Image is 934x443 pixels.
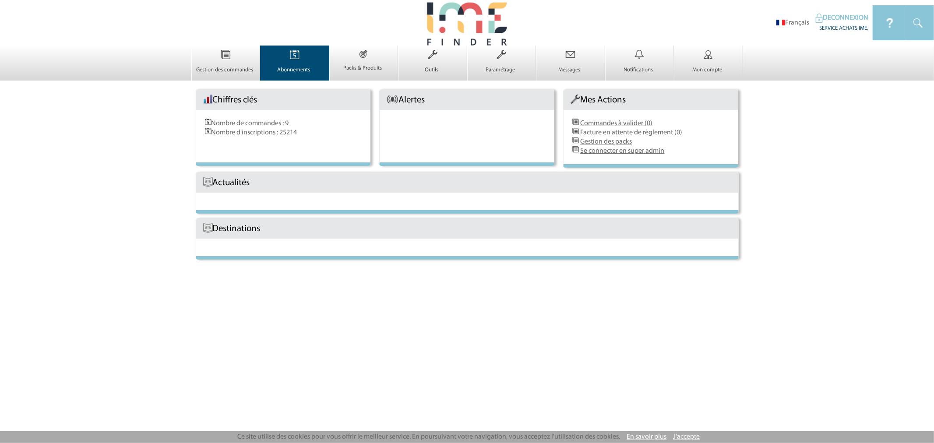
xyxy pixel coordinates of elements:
img: DemandeDeDevis.png [572,128,579,134]
a: Gestion des commandes [192,59,260,74]
p: Mon compte [674,67,740,74]
img: fr [776,20,785,25]
img: DemandeDeDevis.png [572,146,579,153]
p: Notifications [606,67,672,74]
div: Nombre de commandes : 9 Nombre d'inscriptions : 25214 [196,110,371,154]
img: Paramétrage [483,46,519,64]
img: Abonnements [277,46,313,64]
img: histo.png [203,95,213,104]
div: Mes Actions [564,90,738,110]
img: Outils.png [571,95,580,104]
img: IDEAL Meetings & Events [907,5,934,40]
a: Packs & Produits [330,57,398,72]
p: Gestion des commandes [192,67,258,74]
a: Paramétrage [468,59,536,74]
li: Français [776,19,809,27]
div: Actualités [196,172,739,193]
img: Livre.png [203,177,213,187]
img: IDEAL Meetings & Events [816,14,823,23]
a: Mon compte [674,59,743,74]
span: Ce site utilise des cookies pour vous offrir le meilleur service. En poursuivant votre navigation... [238,433,620,440]
a: Abonnements [261,59,329,74]
img: Evenements.png [205,128,211,134]
img: DemandeDeDevis.png [572,137,579,144]
a: Facture en attente de règlement (0) [580,129,682,136]
img: Messages [553,46,589,64]
img: AlerteAccueil.png [387,95,398,104]
div: SERVICE ACHATS IME, [816,23,868,32]
p: Packs & Produits [330,65,396,72]
img: Livre.png [203,223,213,233]
a: Se connecter en super admin [580,148,664,155]
p: Outils [398,67,465,74]
a: Notifications [606,59,674,74]
a: J'accepte [673,433,700,440]
div: Alertes [380,90,554,110]
a: Gestion des packs [580,138,632,145]
a: DECONNEXION [816,14,868,21]
p: Paramétrage [468,67,534,74]
img: Gestion des commandes [208,46,243,64]
a: Commandes à valider (0) [580,120,652,127]
img: Notifications [621,46,657,64]
img: DemandeDeDevis.png [572,119,579,125]
img: Evenements.png [205,119,211,125]
p: Abonnements [261,67,327,74]
a: Outils [398,59,467,74]
p: Messages [536,67,603,74]
a: Messages [536,59,605,74]
img: Outils [415,46,451,64]
div: Destinations [196,218,739,239]
a: En savoir plus [627,433,667,440]
img: Packs & Produits [346,46,381,62]
div: Chiffres clés [196,90,371,110]
img: Mon compte [691,46,726,64]
img: IDEAL Meetings & Events [873,5,907,40]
